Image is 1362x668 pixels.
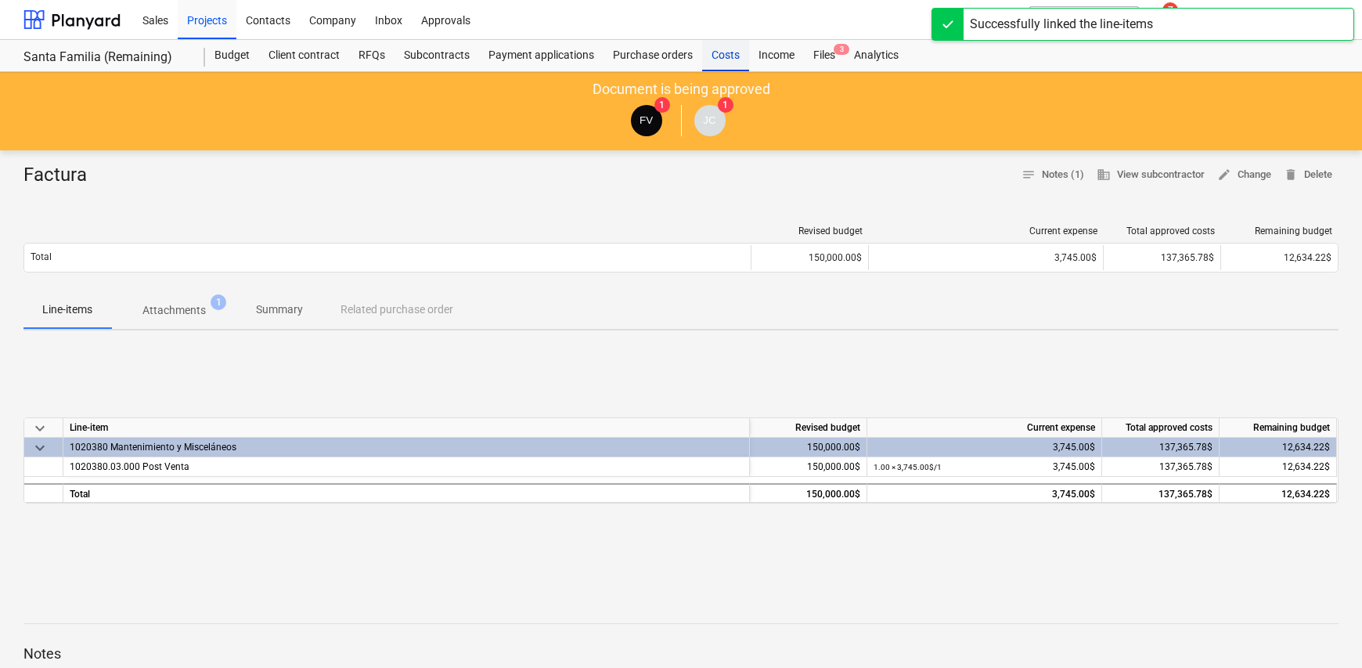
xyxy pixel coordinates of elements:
[205,40,259,71] a: Budget
[63,418,750,438] div: Line-item
[1015,163,1090,187] button: Notes (1)
[1282,461,1330,472] span: 12,634.22$
[750,418,867,438] div: Revised budget
[874,485,1095,504] div: 3,745.00$
[23,49,186,66] div: Santa Familia (Remaining)
[1097,166,1205,184] span: View subcontractor
[1021,166,1084,184] span: Notes (1)
[1102,438,1220,457] div: 137,365.78$
[1159,461,1212,472] span: 137,365.78$
[750,483,867,503] div: 150,000.00$
[875,226,1097,237] div: Current expense
[1102,418,1220,438] div: Total approved costs
[593,80,770,99] p: Document is being approved
[349,40,395,71] a: RFQs
[395,40,479,71] a: Subcontracts
[142,302,206,319] p: Attachments
[604,40,702,71] a: Purchase orders
[1211,163,1277,187] button: Change
[718,97,733,113] span: 1
[1284,252,1331,263] span: 12,634.22$
[703,114,715,126] span: JC
[1227,226,1332,237] div: Remaining budget
[1284,168,1298,182] span: delete
[1284,593,1362,668] div: Widget de chat
[874,463,942,471] small: 1.00 × 3,745.00$ / 1
[845,40,908,71] a: Analytics
[1103,245,1220,270] div: 137,365.78$
[1277,163,1339,187] button: Delete
[1217,168,1231,182] span: edit
[70,438,743,457] div: 1020380 Mantenimiento y Misceláneos
[211,294,226,310] span: 1
[42,302,92,318] p: Line-items
[31,419,49,438] span: keyboard_arrow_down
[640,114,653,126] span: FV
[1284,593,1362,668] iframe: Chat Widget
[654,97,670,113] span: 1
[694,105,726,136] div: Javier Cattan
[63,483,750,503] div: Total
[1217,166,1271,184] span: Change
[70,461,189,472] span: 1020380.03.000 Post Venta
[750,438,867,457] div: 150,000.00$
[804,40,845,71] div: Files
[758,226,863,237] div: Revised budget
[1102,483,1220,503] div: 137,365.78$
[256,302,303,318] p: Summary
[750,457,867,477] div: 150,000.00$
[1220,483,1337,503] div: 12,634.22$
[259,40,349,71] a: Client contract
[1220,418,1337,438] div: Remaining budget
[1220,438,1337,457] div: 12,634.22$
[1097,168,1111,182] span: business
[1110,226,1215,237] div: Total approved costs
[31,439,49,457] span: keyboard_arrow_down
[1021,168,1036,182] span: notes
[875,252,1097,263] div: 3,745.00$
[1090,163,1211,187] button: View subcontractor
[751,245,868,270] div: 150,000.00$
[804,40,845,71] a: Files3
[970,15,1153,34] div: Successfully linked the line-items
[874,457,1095,477] div: 3,745.00$
[867,418,1102,438] div: Current expense
[702,40,749,71] a: Costs
[631,105,662,136] div: Fernando Vanegas
[1284,166,1332,184] span: Delete
[479,40,604,71] a: Payment applications
[749,40,804,71] a: Income
[834,44,849,55] span: 3
[874,438,1095,457] div: 3,745.00$
[23,645,1339,663] p: Notes
[23,163,99,188] div: Factura
[31,251,52,264] p: Total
